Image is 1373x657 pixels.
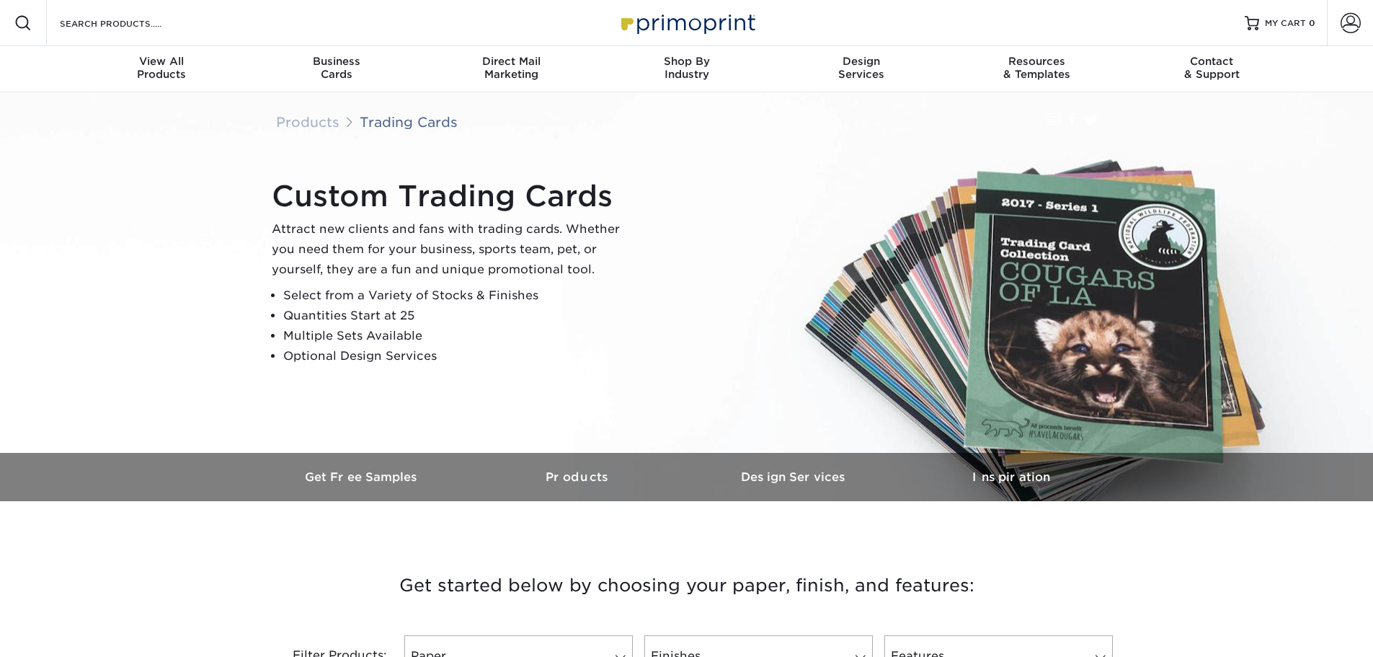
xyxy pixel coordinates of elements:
[471,453,687,501] a: Products
[74,55,249,68] span: View All
[249,55,424,81] div: Cards
[254,453,471,501] a: Get Free Samples
[1265,17,1306,30] span: MY CART
[283,346,632,366] li: Optional Design Services
[74,55,249,81] div: Products
[949,55,1124,68] span: Resources
[903,470,1119,484] h3: Inspiration
[249,55,424,68] span: Business
[1309,18,1315,28] span: 0
[424,55,599,81] div: Marketing
[599,46,774,92] a: Shop ByIndustry
[283,326,632,346] li: Multiple Sets Available
[687,470,903,484] h3: Design Services
[1124,55,1299,68] span: Contact
[58,14,199,32] input: SEARCH PRODUCTS.....
[599,55,774,81] div: Industry
[424,46,599,92] a: Direct MailMarketing
[949,46,1124,92] a: Resources& Templates
[774,46,949,92] a: DesignServices
[276,114,339,130] a: Products
[774,55,949,68] span: Design
[265,553,1108,618] h3: Get started below by choosing your paper, finish, and features:
[599,55,774,68] span: Shop By
[1124,55,1299,81] div: & Support
[74,46,249,92] a: View AllProducts
[424,55,599,68] span: Direct Mail
[283,306,632,326] li: Quantities Start at 25
[272,219,632,280] p: Attract new clients and fans with trading cards. Whether you need them for your business, sports ...
[254,470,471,484] h3: Get Free Samples
[360,114,458,130] a: Trading Cards
[687,453,903,501] a: Design Services
[283,286,632,306] li: Select from a Variety of Stocks & Finishes
[615,7,759,38] img: Primoprint
[949,55,1124,81] div: & Templates
[1124,46,1299,92] a: Contact& Support
[774,55,949,81] div: Services
[249,46,424,92] a: BusinessCards
[471,470,687,484] h3: Products
[903,453,1119,501] a: Inspiration
[272,179,632,213] h1: Custom Trading Cards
